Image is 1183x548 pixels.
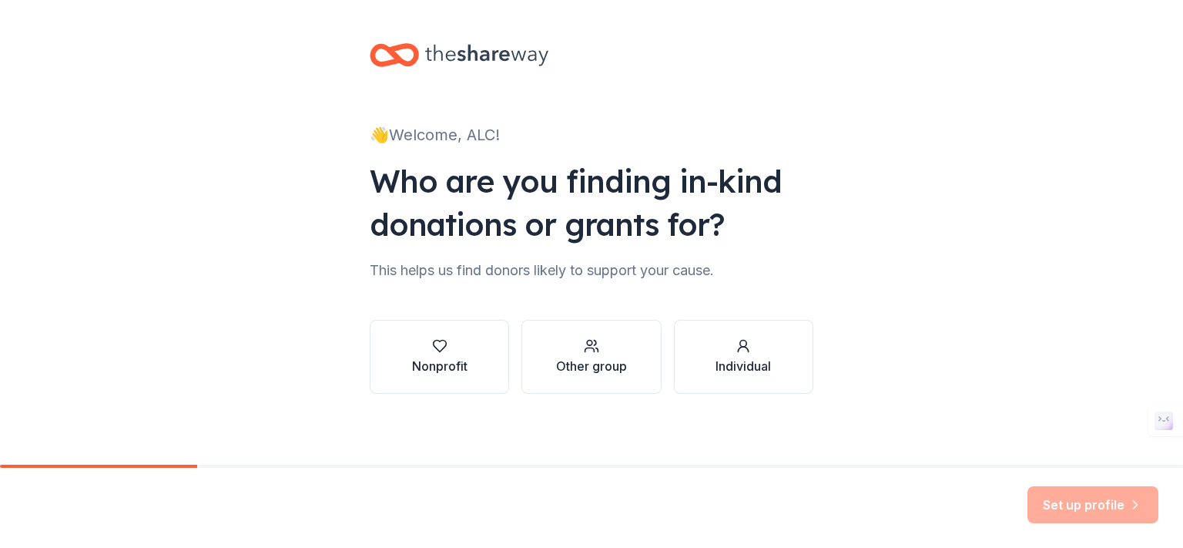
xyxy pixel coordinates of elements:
[412,357,468,375] div: Nonprofit
[370,320,509,394] button: Nonprofit
[370,160,813,246] div: Who are you finding in-kind donations or grants for?
[715,357,771,375] div: Individual
[674,320,813,394] button: Individual
[370,258,813,283] div: This helps us find donors likely to support your cause.
[521,320,661,394] button: Other group
[370,123,813,147] div: 👋 Welcome, ALC!
[556,357,627,375] div: Other group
